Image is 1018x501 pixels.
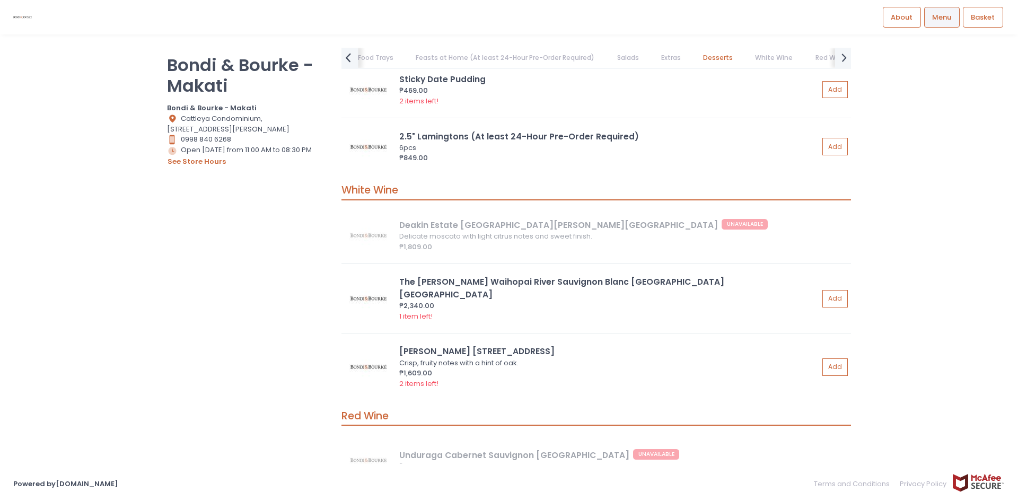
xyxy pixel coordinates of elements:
p: Bondi & Bourke - Makati [167,55,328,96]
img: The Ned Waihopai River Sauvignon Blanc Malborough New Zealand [345,283,392,314]
img: 2.5" Lamingtons (At least 24-Hour Pre-Order Required) [345,131,392,163]
a: Privacy Policy [895,473,952,494]
a: Powered by[DOMAIN_NAME] [13,479,118,489]
div: ₱2,340.00 [399,301,819,311]
span: About [891,12,912,23]
img: logo [13,8,32,27]
a: White Wine [745,48,803,68]
a: Menu [924,7,960,27]
span: 2 items left! [399,96,438,106]
span: 1 item left! [399,311,433,321]
span: Menu [932,12,951,23]
span: Basket [971,12,995,23]
div: The [PERSON_NAME] Waihopai River Sauvignon Blanc [GEOGRAPHIC_DATA] [GEOGRAPHIC_DATA] [399,276,819,301]
a: Extras [651,48,691,68]
div: Open [DATE] from 11:00 AM to 08:30 PM [167,145,328,167]
img: mcafee-secure [952,473,1005,492]
div: 2.5" Lamingtons (At least 24-Hour Pre-Order Required) [399,130,819,143]
span: 2 items left! [399,379,438,389]
button: Add [822,290,848,307]
img: Leonard 116 Chardonnay NSW Australia 2023 [345,351,392,383]
div: 0998 840 6268 [167,134,328,145]
div: Crisp, fruity notes with a hint of oak. [399,358,815,368]
button: Add [822,81,848,99]
a: Feasts at Home (At least 24-Hour Pre-Order Required) [406,48,605,68]
button: Add [822,138,848,155]
span: Red Wine [341,409,389,423]
div: ₱849.00 [399,153,819,163]
span: White Wine [341,183,398,197]
a: Salads [607,48,649,68]
button: see store hours [167,156,226,168]
button: Add [822,358,848,376]
a: Terms and Conditions [814,473,895,494]
div: ₱1,609.00 [399,368,819,379]
div: [PERSON_NAME] [STREET_ADDRESS] [399,345,819,357]
div: Cattleya Condominium, [STREET_ADDRESS][PERSON_NAME] [167,113,328,135]
a: Food Trays [348,48,404,68]
div: ₱469.00 [399,85,819,96]
b: Bondi & Bourke - Makati [167,103,257,113]
img: Sticky Date Pudding [345,74,392,106]
a: Desserts [693,48,743,68]
div: 6pcs [399,143,815,153]
div: Sticky Date Pudding [399,73,819,85]
a: Red Wine [805,48,856,68]
a: About [883,7,921,27]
